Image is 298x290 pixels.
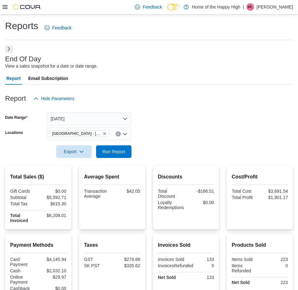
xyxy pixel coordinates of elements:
[187,189,214,194] div: -$186.51
[13,4,41,10] img: Cova
[10,201,37,206] div: Total Tax
[232,263,258,273] div: Items Refunded
[232,257,258,262] div: Items Sold
[10,213,28,223] strong: Total Invoiced
[132,1,164,13] a: Feedback
[52,130,101,137] span: [GEOGRAPHIC_DATA] - [GEOGRAPHIC_DATA] - Fire & Flower
[246,3,254,11] div: Marsha Lewis
[158,263,193,268] div: InvoicesRefunded
[84,257,111,262] div: GST
[31,92,77,105] button: Hide Parameters
[5,63,98,69] div: View a sales snapshot for a date or date range.
[5,20,38,32] h1: Reports
[187,275,214,280] div: 133
[10,173,66,181] h2: Total Sales ($)
[56,145,92,158] button: Export
[232,189,258,194] div: Total Cost
[167,4,180,10] input: Dark Mode
[10,195,37,200] div: Subtotal
[248,3,253,11] span: ML
[187,200,214,205] div: $0.00
[257,3,293,11] p: [PERSON_NAME]
[5,95,26,102] h3: Report
[261,257,288,262] div: 223
[113,257,140,262] div: $279.68
[158,257,185,262] div: Invoices Sold
[5,55,41,63] h3: End Of Day
[28,72,68,85] span: Email Subscription
[40,195,66,200] div: $5,592.71
[6,72,21,85] span: Report
[158,275,176,280] strong: Net Sold
[52,25,71,31] span: Feedback
[158,189,185,199] div: Total Discount
[41,95,74,102] span: Hide Parameters
[158,200,185,210] div: Loyalty Redemptions
[261,195,288,200] div: $1,901.17
[42,21,74,34] a: Feedback
[261,280,288,285] div: 223
[10,275,37,285] div: Online Payment
[40,213,66,218] div: $6,208.01
[123,131,128,136] button: Open list of options
[84,173,140,181] h2: Average Spent
[232,173,288,181] h2: Cost/Profit
[10,241,66,249] h2: Payment Methods
[84,263,111,268] div: SK PST
[40,201,66,206] div: $615.30
[49,130,109,137] span: Battleford - Battleford Crossing - Fire & Flower
[261,263,288,268] div: 0
[232,241,288,249] h2: Products Sold
[158,173,214,181] h2: Discounts
[143,4,162,10] span: Feedback
[96,145,131,158] button: Run Report
[5,45,13,53] button: Next
[192,3,240,11] p: Home of the Happy High
[103,132,106,136] button: Remove Battleford - Battleford Crossing - Fire & Flower from selection in this group
[232,280,250,285] strong: Net Sold
[187,257,214,262] div: 133
[40,189,66,194] div: $0.00
[47,112,131,125] button: [DATE]
[40,268,66,273] div: $2,032.10
[261,189,288,194] div: $3,691.54
[232,195,258,200] div: Total Profit
[243,3,244,11] p: |
[116,131,121,136] button: Clear input
[60,145,88,158] span: Export
[40,257,66,262] div: $4,145.94
[113,263,140,268] div: $335.62
[196,263,214,268] div: 0
[10,268,37,273] div: Cash
[10,257,37,267] div: Card Payment
[40,275,66,280] div: $29.97
[158,241,214,249] h2: Invoices Sold
[5,130,23,135] label: Locations
[84,241,140,249] h2: Taxes
[102,148,125,155] span: Run Report
[84,189,111,199] div: Transaction Average
[113,189,140,194] div: $42.05
[5,115,27,120] label: Date Range
[10,189,37,194] div: Gift Cards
